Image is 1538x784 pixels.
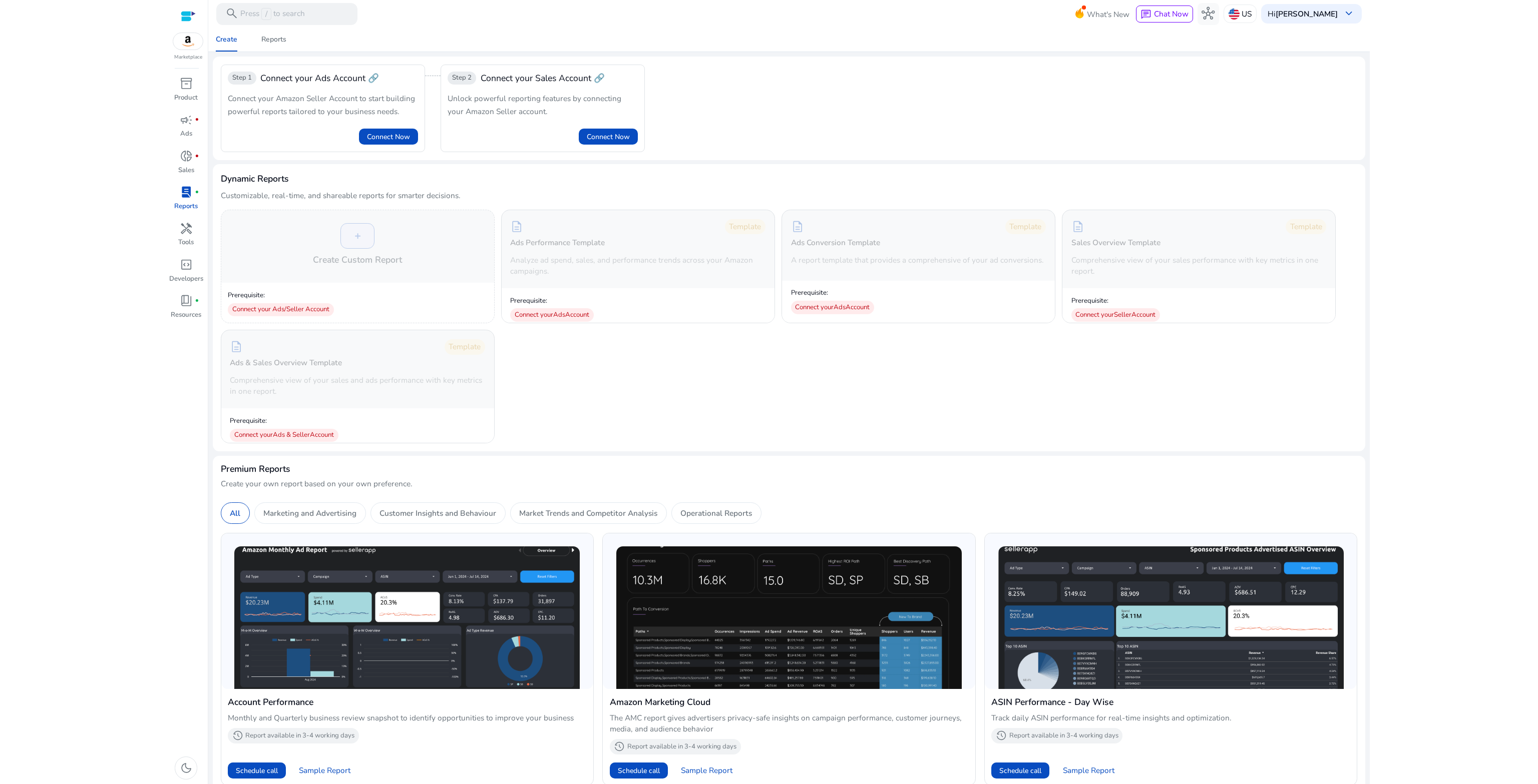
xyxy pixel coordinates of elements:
p: Press to search [240,8,305,20]
div: Template [1005,219,1046,235]
div: Template [1286,219,1327,235]
p: Prerequisite: [230,417,338,426]
span: fiber_manual_record [195,299,199,303]
span: book_4 [180,294,193,307]
span: hub [1202,7,1215,20]
p: US [1242,5,1252,23]
h5: Sales Overview Template [1071,238,1161,247]
div: Template [725,219,766,235]
span: description [791,220,804,233]
img: amazon.svg [173,33,203,50]
span: Sample Report [681,765,732,776]
p: Prerequisite: [791,289,875,298]
p: Tools [178,238,194,248]
span: fiber_manual_record [195,118,199,122]
p: Create your own report based on your own preference. [221,478,1357,489]
span: description [510,220,523,233]
span: code_blocks [180,258,193,271]
span: Chat Now [1154,9,1189,19]
span: Connect your Amazon Seller Account to start building powerful reports tailored to your business n... [228,93,415,117]
span: inventory_2 [180,77,193,90]
span: Connect Now [367,132,410,142]
button: Schedule call [228,762,286,778]
p: Customizable, real-time, and shareable reports for smarter decisions. [221,190,461,201]
span: search [225,7,238,20]
p: Sales [178,166,194,176]
button: Connect Now [579,129,638,145]
span: Sample Report [1063,765,1114,776]
h4: Amazon Marketing Cloud [610,695,969,708]
button: Connect Now [359,129,418,145]
span: Step 1 [232,74,252,83]
span: dark_mode [180,761,193,774]
p: Market Trends and Competitor Analysis [519,507,657,519]
span: chat [1140,9,1151,20]
span: fiber_manual_record [195,190,199,195]
h4: Premium Reports [221,464,290,474]
p: Hi [1268,10,1338,18]
span: Sample Report [299,765,350,776]
p: Prerequisite: [228,291,488,300]
a: lab_profilefiber_manual_recordReports [168,184,204,220]
div: Connect your Ads Account [510,308,594,321]
h4: Create Custom Report [313,253,402,266]
div: Connect your Ads & Seller Account [230,429,338,442]
h3: Dynamic Reports [221,172,289,185]
a: book_4fiber_manual_recordResources [168,292,204,328]
p: Resources [171,310,201,320]
a: handymanTools [168,220,204,256]
div: Reports [261,36,286,43]
div: Connect your Seller Account [1071,308,1161,321]
span: Schedule call [236,765,278,776]
h5: Ads Conversion Template [791,238,880,247]
p: Report available in 3-4 working days [245,731,354,740]
p: Analyze ad spend, sales, and performance trends across your Amazon campaigns. [510,255,765,277]
p: Monthly and Quarterly business review snapshot to identify opportunities to improve your business [228,712,587,723]
p: Track daily ASIN performance for real-time insights and optimization. [991,712,1350,723]
span: lab_profile [180,186,193,199]
div: + [340,223,374,248]
b: [PERSON_NAME] [1276,9,1338,19]
button: Sample Report [290,762,359,778]
button: chatChat Now [1136,6,1193,23]
div: Connect your Ads Account [791,301,875,314]
a: inventory_2Product [168,75,204,111]
p: Prerequisite: [510,297,594,306]
div: Template [445,339,486,355]
a: code_blocksDevelopers [168,256,204,292]
h4: Account Performance [228,695,587,708]
span: Schedule call [618,765,660,776]
span: Unlock powerful reporting features by connecting your Amazon Seller account. [448,93,621,117]
span: history_2 [232,730,243,741]
div: Connect your Ads Account 🔗 [260,72,379,85]
a: campaignfiber_manual_recordAds [168,111,204,147]
p: The AMC report gives advertisers privacy-safe insights on campaign performance, customer journeys... [610,712,969,734]
p: All [230,507,240,519]
span: history_2 [614,741,625,752]
span: Step 2 [452,74,472,83]
p: Report available in 3-4 working days [627,742,736,751]
div: Connect your Ads/Seller Account [228,303,334,316]
p: Product [174,93,198,103]
div: Create [216,36,237,43]
p: Marketplace [174,54,202,61]
button: Schedule call [991,762,1049,778]
img: us.svg [1229,9,1240,20]
p: Report available in 3-4 working days [1009,731,1118,740]
iframe: SalesIQ Chatwindow [1340,445,1535,776]
span: description [230,340,243,353]
span: keyboard_arrow_down [1342,7,1355,20]
button: Schedule call [610,762,668,778]
p: Marketing and Advertising [263,507,356,519]
p: Customer Insights and Behaviour [379,507,496,519]
span: What's New [1087,6,1129,23]
p: Reports [174,202,198,212]
p: Comprehensive view of your sales performance with key metrics in one report. [1071,255,1327,277]
h4: ASIN Performance - Day Wise [991,695,1350,708]
span: Connect Now [587,132,630,142]
h5: Ads Performance Template [510,238,605,247]
button: Sample Report [1054,762,1123,778]
p: A report template that provides a comprehensive of your ad conversions. [791,255,1044,266]
p: Comprehensive view of your sales and ads performance with key metrics in one report. [230,375,485,397]
span: history_2 [996,730,1007,741]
